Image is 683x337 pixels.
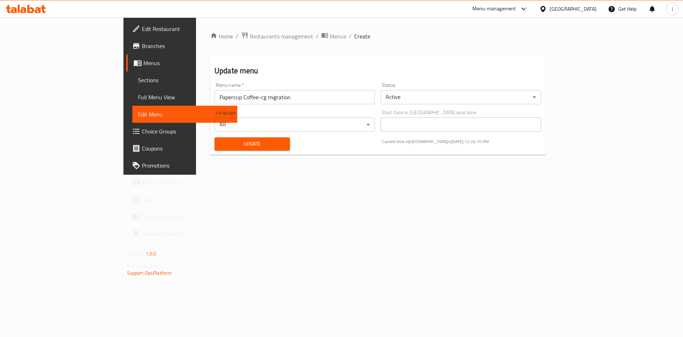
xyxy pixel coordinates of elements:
[126,191,238,208] a: Upsell
[126,123,238,140] a: Choice Groups
[138,76,232,84] span: Sections
[349,32,351,41] li: /
[215,117,375,132] div: All
[321,32,346,41] a: Menus
[220,139,284,148] span: Update
[126,174,238,191] a: Menu disclaimer
[316,32,318,41] li: /
[132,72,238,89] a: Sections
[210,32,545,41] nav: breadcrumb
[132,106,238,123] a: Edit Menu
[127,249,144,258] span: Version:
[550,5,597,13] div: [GEOGRAPHIC_DATA]
[672,5,673,13] span: J
[241,32,313,41] a: Restaurants management
[142,212,232,221] span: Coverage Report
[142,195,232,204] span: Upsell
[142,42,232,50] span: Branches
[138,110,232,119] span: Edit Menu
[142,127,232,136] span: Choice Groups
[127,268,172,278] a: Support.OpsPlatform
[126,37,238,54] a: Branches
[142,230,232,238] span: Grocery Checklist
[126,54,238,72] a: Menus
[145,249,157,258] span: 1.0.0
[132,89,238,106] a: Full Menu View
[138,93,232,101] span: Full Menu View
[215,137,290,151] button: Update
[126,208,238,225] a: Coverage Report
[126,225,238,242] a: Grocery Checklist
[142,144,232,153] span: Coupons
[330,32,346,41] span: Menus
[381,90,541,104] div: Active
[126,20,238,37] a: Edit Restaurant
[472,5,516,13] div: Menu-management
[382,138,541,145] p: Current time in [GEOGRAPHIC_DATA] is [DATE] 12:24:10 PM
[142,178,232,187] span: Menu disclaimer
[127,261,160,270] span: Get support on:
[142,25,232,33] span: Edit Restaurant
[215,90,375,104] input: Please enter Menu name
[126,157,238,174] a: Promotions
[354,32,370,41] span: Create
[126,140,238,157] a: Coupons
[215,65,541,76] h2: Update menu
[142,161,232,170] span: Promotions
[143,59,232,67] span: Menus
[250,32,313,41] span: Restaurants management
